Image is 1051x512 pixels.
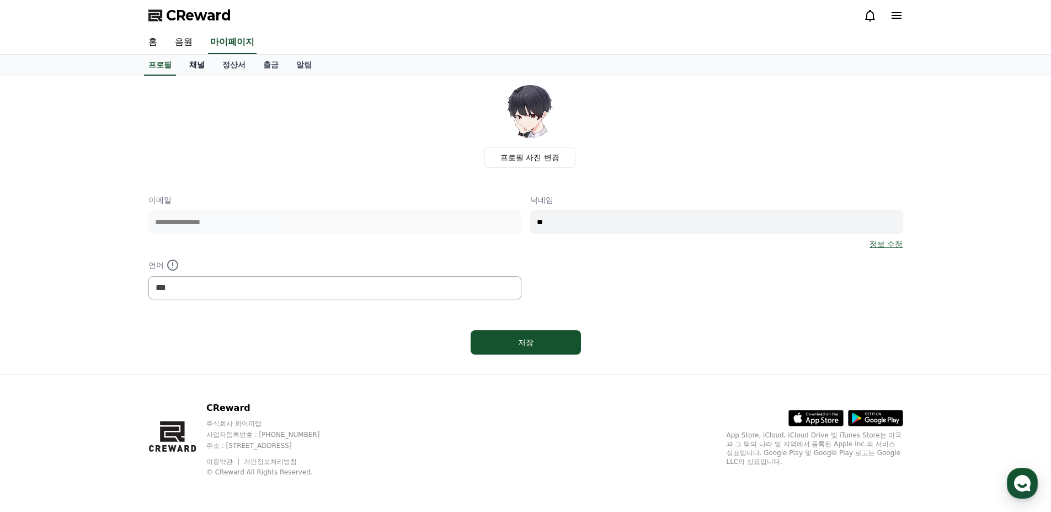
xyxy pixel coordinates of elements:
a: 이용약관 [206,458,241,466]
p: 닉네임 [530,194,903,205]
p: 사업자등록번호 : [PHONE_NUMBER] [206,430,341,439]
span: 설정 [170,367,184,376]
a: 채널 [180,55,214,76]
div: 저장 [493,337,559,348]
p: App Store, iCloud, iCloud Drive 및 iTunes Store는 미국과 그 밖의 나라 및 지역에서 등록된 Apple Inc.의 서비스 상표입니다. Goo... [727,431,903,466]
a: 정보 수정 [869,239,903,250]
a: 알림 [287,55,321,76]
p: © CReward All Rights Reserved. [206,468,341,477]
a: 홈 [140,31,166,54]
a: 대화 [73,350,142,378]
a: 음원 [166,31,201,54]
a: 프로필 [144,55,176,76]
p: 주식회사 와이피랩 [206,419,341,428]
p: 이메일 [148,194,521,205]
span: CReward [166,7,231,24]
span: 홈 [35,367,41,376]
a: CReward [148,7,231,24]
p: CReward [206,402,341,415]
p: 주소 : [STREET_ADDRESS] [206,441,341,450]
a: 설정 [142,350,212,378]
a: 홈 [3,350,73,378]
a: 정산서 [214,55,254,76]
p: 언어 [148,258,521,272]
a: 출금 [254,55,287,76]
a: 개인정보처리방침 [244,458,297,466]
img: profile_image [504,85,557,138]
a: 마이페이지 [208,31,257,54]
label: 프로필 사진 변경 [484,147,575,168]
span: 대화 [101,367,114,376]
button: 저장 [471,330,581,355]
